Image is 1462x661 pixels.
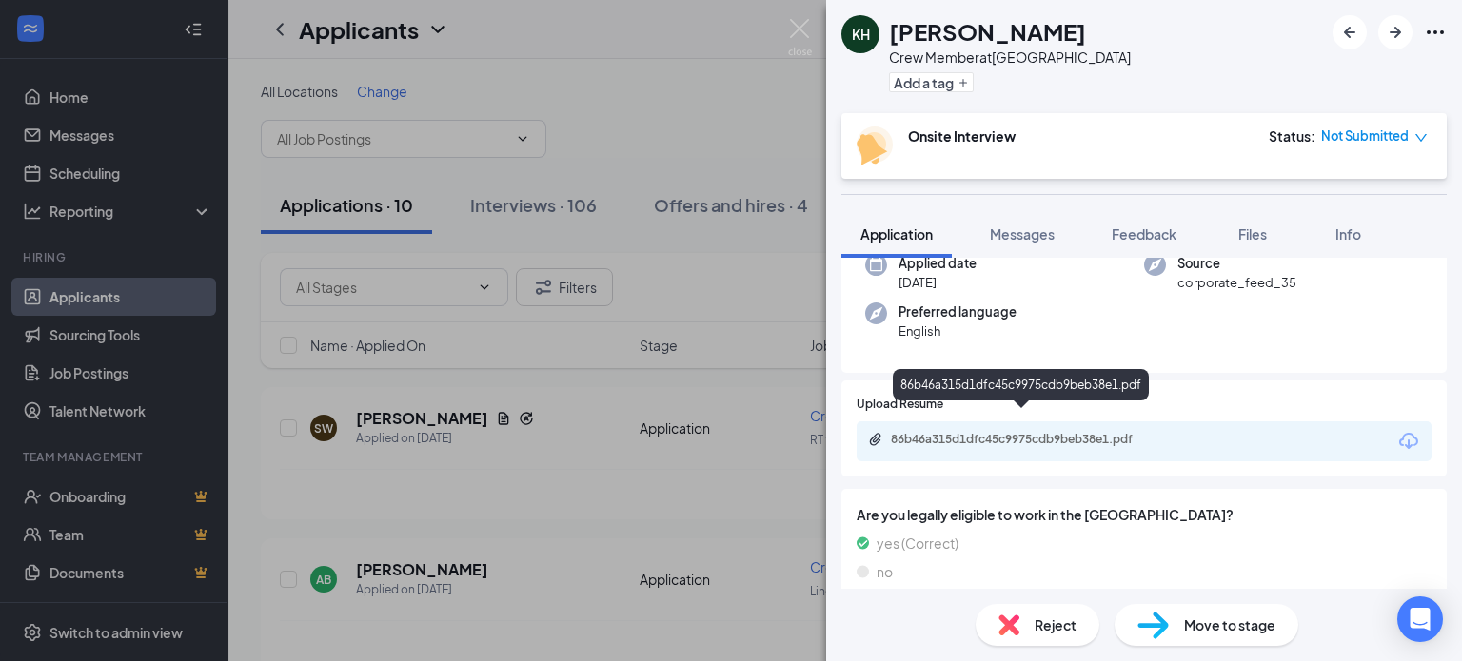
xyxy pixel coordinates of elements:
svg: ArrowRight [1384,21,1407,44]
div: Crew Member at [GEOGRAPHIC_DATA] [889,48,1131,67]
a: Paperclip86b46a315d1dfc45c9975cdb9beb38e1.pdf [868,432,1176,450]
span: Reject [1035,614,1077,635]
b: Onsite Interview [908,127,1016,145]
span: Source [1177,254,1296,273]
span: Upload Resume [857,396,943,414]
span: Applied date [899,254,977,273]
svg: Ellipses [1424,21,1447,44]
span: Are you legally eligible to work in the [GEOGRAPHIC_DATA]? [857,504,1432,525]
span: Messages [990,225,1055,243]
span: Application [860,225,933,243]
span: down [1414,131,1428,145]
span: corporate_feed_35 [1177,273,1296,292]
span: English [899,321,1017,340]
span: Info [1335,225,1361,243]
svg: Plus [958,77,969,88]
div: KH [852,25,870,44]
svg: Download [1397,430,1420,453]
h1: [PERSON_NAME] [889,15,1086,48]
div: 86b46a315d1dfc45c9975cdb9beb38e1.pdf [893,369,1149,400]
div: Open Intercom Messenger [1397,596,1443,642]
button: PlusAdd a tag [889,72,974,92]
span: Files [1238,225,1267,243]
span: yes (Correct) [877,533,958,554]
span: Feedback [1112,225,1176,243]
div: Status : [1269,126,1315,146]
svg: Paperclip [868,432,883,447]
span: Move to stage [1184,614,1275,635]
svg: ArrowLeftNew [1338,21,1361,44]
span: no [877,561,893,582]
span: Not Submitted [1321,126,1409,146]
span: Preferred language [899,302,1017,321]
span: [DATE] [899,273,977,292]
button: ArrowRight [1378,15,1413,49]
div: 86b46a315d1dfc45c9975cdb9beb38e1.pdf [891,432,1157,447]
button: ArrowLeftNew [1333,15,1367,49]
